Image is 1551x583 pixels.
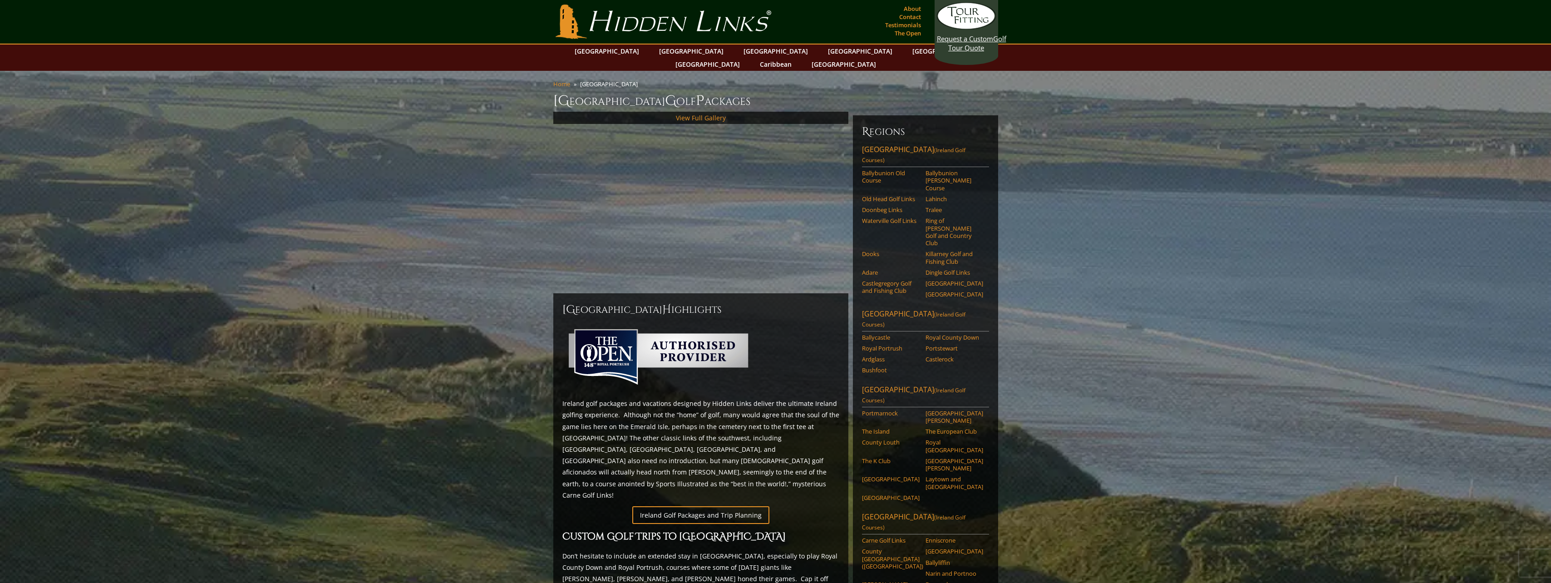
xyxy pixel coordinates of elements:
a: Old Head Golf Links [862,195,920,203]
a: [GEOGRAPHIC_DATA][PERSON_NAME] [926,457,983,472]
a: Caribbean [755,58,796,71]
a: Ballybunion Old Course [862,169,920,184]
a: Royal [GEOGRAPHIC_DATA] [926,439,983,454]
span: (Ireland Golf Courses) [862,146,965,164]
a: The European Club [926,428,983,435]
a: Laytown and [GEOGRAPHIC_DATA] [926,475,983,490]
a: Ireland Golf Packages and Trip Planning [632,506,769,524]
a: Ardglass [862,356,920,363]
a: Ballycastle [862,334,920,341]
a: [GEOGRAPHIC_DATA] [570,44,644,58]
a: Killarney Golf and Fishing Club [926,250,983,265]
span: H [662,302,671,317]
a: The Island [862,428,920,435]
a: Royal County Down [926,334,983,341]
a: Carne Golf Links [862,537,920,544]
a: View Full Gallery [676,114,726,122]
a: Royal Portrush [862,345,920,352]
a: Enniscrone [926,537,983,544]
h6: Regions [862,124,989,139]
a: [GEOGRAPHIC_DATA] [655,44,728,58]
a: Adare [862,269,920,276]
a: Castlegregory Golf and Fishing Club [862,280,920,295]
h2: Custom Golf Trips to [GEOGRAPHIC_DATA] [562,529,839,545]
a: Bushfoot [862,366,920,374]
a: Doonbeg Links [862,206,920,213]
li: [GEOGRAPHIC_DATA] [580,80,641,88]
a: About [901,2,923,15]
a: Dingle Golf Links [926,269,983,276]
a: [GEOGRAPHIC_DATA] [926,291,983,298]
h1: [GEOGRAPHIC_DATA] olf ackages [553,92,998,110]
a: [GEOGRAPHIC_DATA](Ireland Golf Courses) [862,512,989,534]
a: [GEOGRAPHIC_DATA](Ireland Golf Courses) [862,309,989,331]
h2: [GEOGRAPHIC_DATA] ighlights [562,302,839,317]
a: Ring of [PERSON_NAME] Golf and Country Club [926,217,983,247]
a: County Louth [862,439,920,446]
a: The Open [892,27,923,40]
a: [GEOGRAPHIC_DATA] [926,280,983,287]
a: [GEOGRAPHIC_DATA] [926,548,983,555]
a: Ballyliffin [926,559,983,566]
a: [GEOGRAPHIC_DATA] [807,58,881,71]
a: The K Club [862,457,920,464]
a: County [GEOGRAPHIC_DATA] ([GEOGRAPHIC_DATA]) [862,548,920,570]
a: [GEOGRAPHIC_DATA](Ireland Golf Courses) [862,385,989,407]
a: Castlerock [926,356,983,363]
a: Portmarnock [862,410,920,417]
a: Narin and Portnoo [926,570,983,577]
a: [GEOGRAPHIC_DATA](Ireland Golf Courses) [862,144,989,167]
a: Testimonials [883,19,923,31]
a: Dooks [862,250,920,257]
a: Home [553,80,570,88]
a: Lahinch [926,195,983,203]
a: Ballybunion [PERSON_NAME] Course [926,169,983,192]
a: [GEOGRAPHIC_DATA] [823,44,897,58]
a: Request a CustomGolf Tour Quote [937,2,996,52]
a: Portstewart [926,345,983,352]
a: [GEOGRAPHIC_DATA] [739,44,812,58]
span: (Ireland Golf Courses) [862,514,965,531]
a: [GEOGRAPHIC_DATA] [862,494,920,501]
span: G [665,92,676,110]
span: Request a Custom [937,34,993,43]
a: Waterville Golf Links [862,217,920,224]
a: [GEOGRAPHIC_DATA] [862,475,920,483]
p: Ireland golf packages and vacations designed by Hidden Links deliver the ultimate Ireland golfing... [562,398,839,501]
span: (Ireland Golf Courses) [862,386,965,404]
span: P [696,92,704,110]
a: Contact [897,10,923,23]
span: (Ireland Golf Courses) [862,311,965,328]
a: [GEOGRAPHIC_DATA] [671,58,744,71]
a: [GEOGRAPHIC_DATA][PERSON_NAME] [926,410,983,425]
a: Tralee [926,206,983,213]
a: [GEOGRAPHIC_DATA] [908,44,981,58]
